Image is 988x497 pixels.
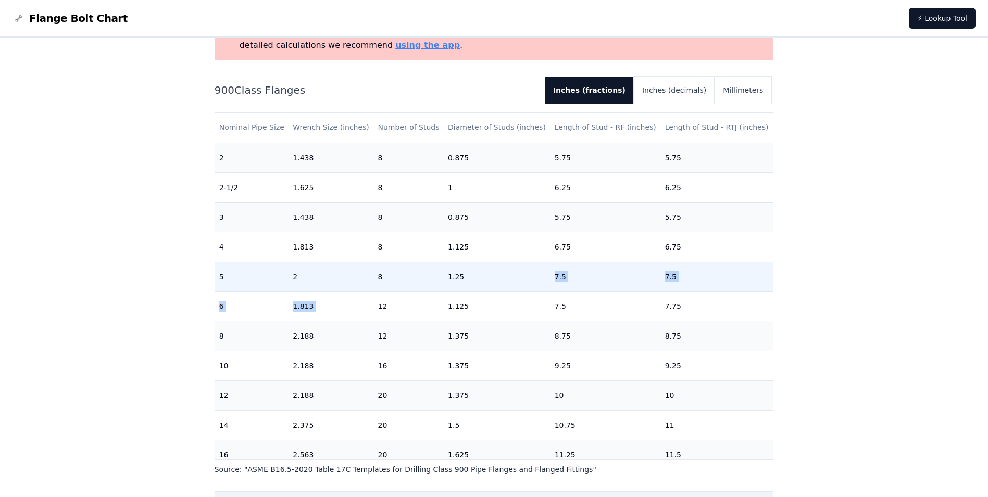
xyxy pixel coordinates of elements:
[661,410,773,440] td: 11
[289,143,373,172] td: 1.438
[215,202,289,232] td: 3
[240,27,770,52] p: Bolt lengths are sourced from the ASME standard listed at bottom. Exact bolt lengths will vary ba...
[373,440,444,469] td: 20
[29,11,128,26] span: Flange Bolt Chart
[551,232,661,262] td: 6.75
[215,410,289,440] td: 14
[909,8,976,29] a: ⚡ Lookup Tool
[551,262,661,291] td: 7.5
[289,321,373,351] td: 2.188
[444,232,551,262] td: 1.125
[373,143,444,172] td: 8
[661,291,773,321] td: 7.75
[444,351,551,380] td: 1.375
[551,351,661,380] td: 9.25
[444,202,551,232] td: 0.875
[12,11,128,26] a: Flange Bolt Chart LogoFlange Bolt Chart
[661,351,773,380] td: 9.25
[551,321,661,351] td: 8.75
[373,351,444,380] td: 16
[289,202,373,232] td: 1.438
[551,202,661,232] td: 5.75
[289,351,373,380] td: 2.188
[551,172,661,202] td: 6.25
[373,262,444,291] td: 8
[444,113,551,142] th: Diameter of Studs (inches)
[215,351,289,380] td: 10
[661,262,773,291] td: 7.5
[215,83,536,97] h2: 900 Class Flanges
[215,232,289,262] td: 4
[373,113,444,142] th: Number of Studs
[551,380,661,410] td: 10
[444,291,551,321] td: 1.125
[289,232,373,262] td: 1.813
[373,291,444,321] td: 12
[215,113,289,142] th: Nominal Pipe Size
[444,321,551,351] td: 1.375
[661,172,773,202] td: 6.25
[289,410,373,440] td: 2.375
[395,40,460,50] a: using the app
[661,232,773,262] td: 6.75
[289,262,373,291] td: 2
[444,410,551,440] td: 1.5
[289,113,373,142] th: Wrench Size (inches)
[551,143,661,172] td: 5.75
[551,291,661,321] td: 7.5
[551,410,661,440] td: 10.75
[215,291,289,321] td: 6
[444,143,551,172] td: 0.875
[215,380,289,410] td: 12
[373,202,444,232] td: 8
[373,232,444,262] td: 8
[289,380,373,410] td: 2.188
[545,77,634,104] button: Inches (fractions)
[215,262,289,291] td: 5
[373,321,444,351] td: 12
[215,440,289,469] td: 16
[215,172,289,202] td: 2-1/2
[551,440,661,469] td: 11.25
[444,380,551,410] td: 1.375
[715,77,771,104] button: Millimeters
[661,202,773,232] td: 5.75
[373,410,444,440] td: 20
[661,440,773,469] td: 11.5
[289,440,373,469] td: 2.563
[444,440,551,469] td: 1.625
[215,464,774,475] p: Source: " ASME B16.5-2020 Table 17C Templates for Drilling Class 900 Pipe Flanges and Flanged Fit...
[551,113,661,142] th: Length of Stud - RF (inches)
[12,12,25,24] img: Flange Bolt Chart Logo
[634,77,715,104] button: Inches (decimals)
[661,380,773,410] td: 10
[661,321,773,351] td: 8.75
[444,172,551,202] td: 1
[215,143,289,172] td: 2
[289,291,373,321] td: 1.813
[373,380,444,410] td: 20
[373,172,444,202] td: 8
[215,321,289,351] td: 8
[289,172,373,202] td: 1.625
[661,143,773,172] td: 5.75
[661,113,773,142] th: Length of Stud - RTJ (inches)
[444,262,551,291] td: 1.25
